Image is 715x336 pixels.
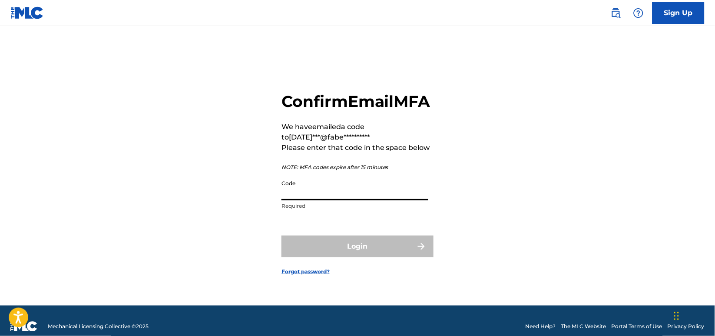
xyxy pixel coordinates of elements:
[281,268,330,276] a: Forgot password?
[668,323,705,330] a: Privacy Policy
[281,202,428,210] p: Required
[561,323,606,330] a: The MLC Website
[611,8,621,18] img: search
[607,4,625,22] a: Public Search
[281,163,434,171] p: NOTE: MFA codes expire after 15 minutes
[526,323,556,330] a: Need Help?
[10,321,37,332] img: logo
[630,4,647,22] div: Help
[10,7,44,19] img: MLC Logo
[672,294,715,336] iframe: Chat Widget
[281,92,434,111] h2: Confirm Email MFA
[633,8,644,18] img: help
[674,303,679,329] div: Drag
[652,2,705,24] a: Sign Up
[48,323,149,330] span: Mechanical Licensing Collective © 2025
[612,323,662,330] a: Portal Terms of Use
[281,143,434,153] p: Please enter that code in the space below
